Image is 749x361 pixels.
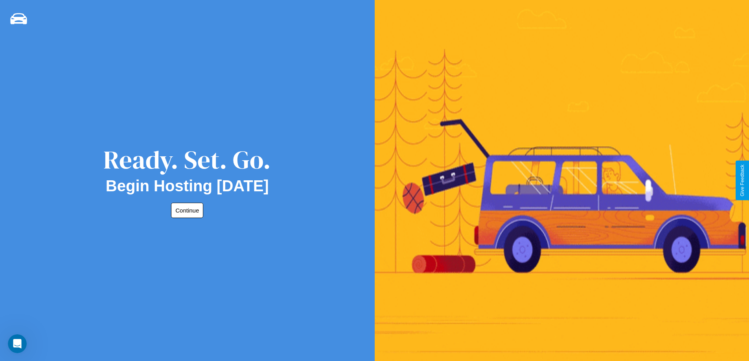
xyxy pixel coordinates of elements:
[171,203,203,218] button: Continue
[106,177,269,195] h2: Begin Hosting [DATE]
[103,142,271,177] div: Ready. Set. Go.
[740,165,745,196] div: Give Feedback
[8,334,27,353] iframe: Intercom live chat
